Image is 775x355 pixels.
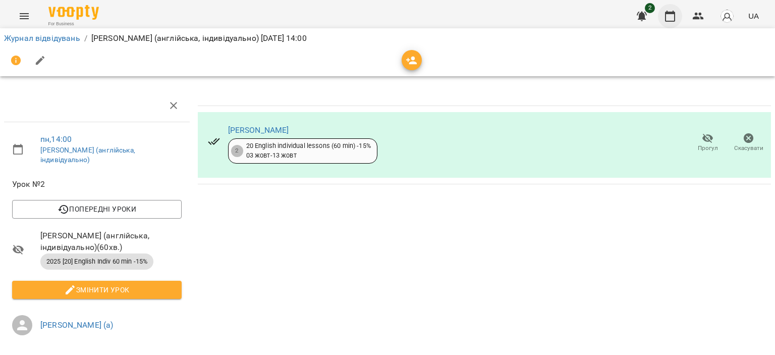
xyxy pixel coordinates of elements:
button: Menu [12,4,36,28]
span: Урок №2 [12,178,182,190]
span: 2025 [20] English Indiv 60 min -15% [40,257,153,266]
button: UA [744,7,763,25]
button: Скасувати [728,129,769,157]
a: [PERSON_NAME] (а) [40,320,114,330]
p: [PERSON_NAME] (англійська, індивідуально) [DATE] 14:00 [91,32,307,44]
img: avatar_s.png [720,9,734,23]
nav: breadcrumb [4,32,771,44]
span: Змінити урок [20,284,174,296]
button: Змінити урок [12,281,182,299]
span: UA [748,11,759,21]
img: Voopty Logo [48,5,99,20]
div: 2 [231,145,243,157]
span: For Business [48,21,99,27]
li: / [84,32,87,44]
a: [PERSON_NAME] [228,125,289,135]
span: [PERSON_NAME] (англійська, індивідуально) ( 60 хв. ) [40,230,182,253]
a: [PERSON_NAME] (англійська, індивідуально) [40,146,135,164]
span: Попередні уроки [20,203,174,215]
span: 2 [645,3,655,13]
button: Прогул [687,129,728,157]
a: Журнал відвідувань [4,33,80,43]
a: пн , 14:00 [40,134,72,144]
div: 20 English individual lessons (60 min) -15% 03 жовт - 13 жовт [246,141,371,160]
span: Скасувати [734,144,763,153]
button: Попередні уроки [12,200,182,218]
span: Прогул [698,144,718,153]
